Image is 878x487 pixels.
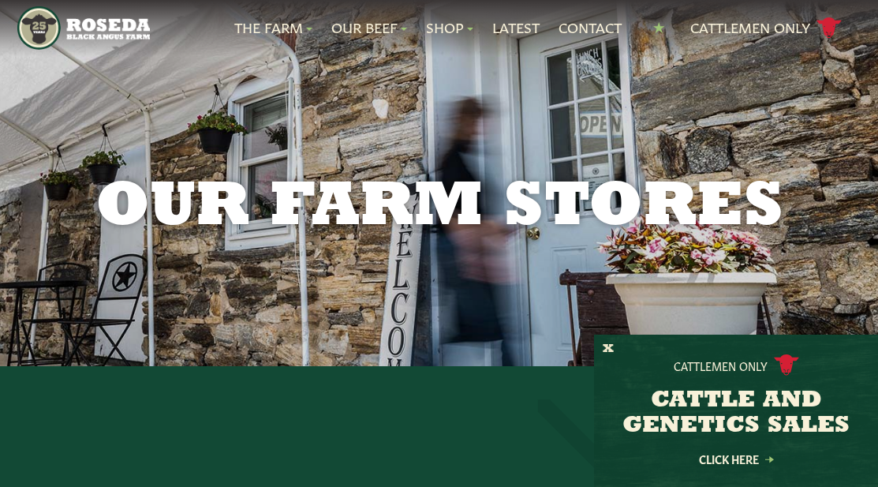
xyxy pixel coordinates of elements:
a: Cattlemen Only [690,14,842,42]
img: https://roseda.com/wp-content/uploads/2021/05/roseda-25-header.png [17,6,150,50]
h3: CATTLE AND GENETICS SALES [614,388,858,439]
button: X [603,341,614,358]
a: Shop [426,17,473,38]
a: Click Here [665,454,807,464]
a: The Farm [234,17,312,38]
p: Cattlemen Only [674,358,768,373]
h1: Our Farm Stores [35,177,843,240]
a: Latest [492,17,540,38]
img: cattle-icon.svg [774,354,799,376]
a: Contact [559,17,622,38]
a: Our Beef [331,17,407,38]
